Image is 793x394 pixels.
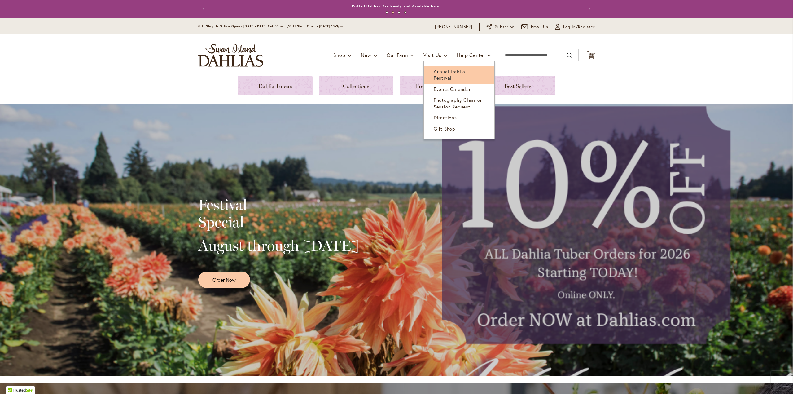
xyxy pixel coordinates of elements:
h2: Festival Special [198,196,359,231]
button: 4 of 4 [404,11,406,14]
a: [PHONE_NUMBER] [435,24,472,30]
a: Order Now [198,272,250,288]
button: 1 of 4 [386,11,388,14]
span: Gift Shop [434,126,455,132]
span: Our Farm [387,52,408,58]
span: Gift Shop & Office Open - [DATE]-[DATE] 9-4:30pm / [198,24,289,28]
span: Events Calendar [434,86,471,92]
button: Previous [198,3,211,15]
span: Help Center [457,52,485,58]
span: Photography Class or Session Request [434,97,482,109]
a: Log In/Register [555,24,595,30]
a: store logo [198,44,263,67]
span: Visit Us [423,52,441,58]
span: Log In/Register [563,24,595,30]
button: Next [582,3,595,15]
span: Subscribe [495,24,515,30]
a: Potted Dahlias Are Ready and Available Now! [352,4,441,8]
span: Email Us [531,24,549,30]
span: Shop [333,52,345,58]
button: 3 of 4 [398,11,400,14]
span: Order Now [212,276,236,283]
span: New [361,52,371,58]
a: Email Us [521,24,549,30]
span: Directions [434,114,457,121]
span: Gift Shop Open - [DATE] 10-3pm [289,24,343,28]
a: Subscribe [486,24,515,30]
button: 2 of 4 [392,11,394,14]
span: Annual Dahlia Festival [434,68,465,81]
h2: August through [DATE] [198,237,359,254]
